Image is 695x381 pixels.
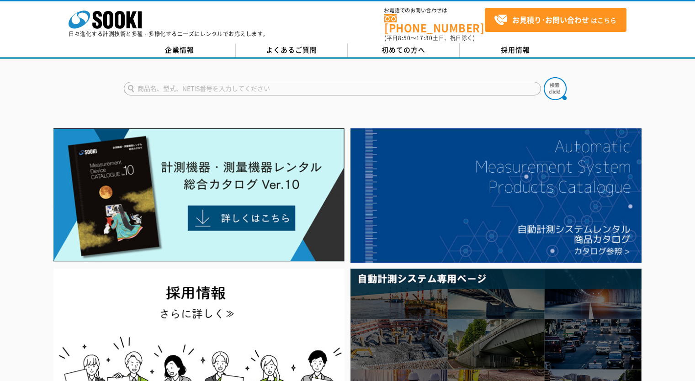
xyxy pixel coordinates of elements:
span: お電話でのお問い合わせは [384,8,485,13]
input: 商品名、型式、NETIS番号を入力してください [124,82,541,95]
p: 日々進化する計測技術と多種・多様化するニーズにレンタルでお応えします。 [69,31,269,37]
a: お見積り･お問い合わせはこちら [485,8,626,32]
img: Catalog Ver10 [53,128,345,262]
a: 採用情報 [460,43,572,57]
strong: お見積り･お問い合わせ [512,14,589,25]
a: 初めての方へ [348,43,460,57]
span: 17:30 [416,34,433,42]
a: 企業情報 [124,43,236,57]
img: btn_search.png [544,77,567,100]
img: 自動計測システムカタログ [350,128,642,263]
span: 初めての方へ [382,45,425,55]
span: 8:50 [398,34,411,42]
a: よくあるご質問 [236,43,348,57]
a: [PHONE_NUMBER] [384,14,485,33]
span: (平日 ～ 土日、祝日除く) [384,34,475,42]
span: はこちら [494,13,616,27]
